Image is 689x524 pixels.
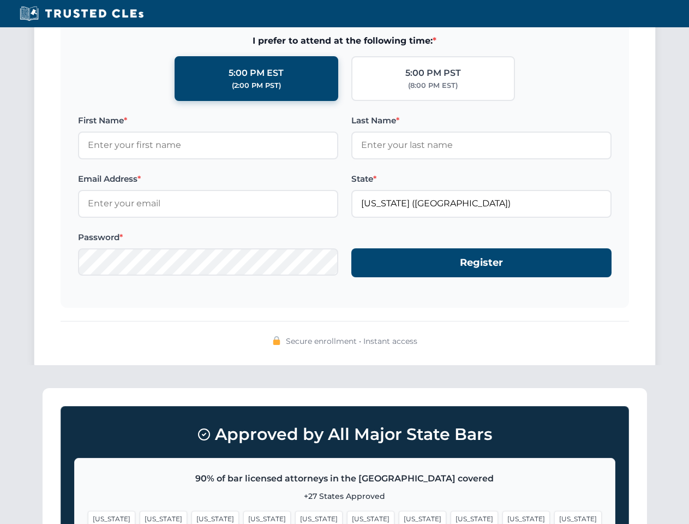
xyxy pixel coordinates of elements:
[351,190,612,217] input: Florida (FL)
[351,132,612,159] input: Enter your last name
[405,66,461,80] div: 5:00 PM PST
[88,490,602,502] p: +27 States Approved
[351,114,612,127] label: Last Name
[408,80,458,91] div: (8:00 PM EST)
[74,420,615,449] h3: Approved by All Major State Bars
[78,172,338,186] label: Email Address
[78,231,338,244] label: Password
[351,172,612,186] label: State
[78,190,338,217] input: Enter your email
[78,114,338,127] label: First Name
[229,66,284,80] div: 5:00 PM EST
[351,248,612,277] button: Register
[78,132,338,159] input: Enter your first name
[232,80,281,91] div: (2:00 PM PST)
[16,5,147,22] img: Trusted CLEs
[286,335,417,347] span: Secure enrollment • Instant access
[88,472,602,486] p: 90% of bar licensed attorneys in the [GEOGRAPHIC_DATA] covered
[78,34,612,48] span: I prefer to attend at the following time:
[272,336,281,345] img: 🔒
